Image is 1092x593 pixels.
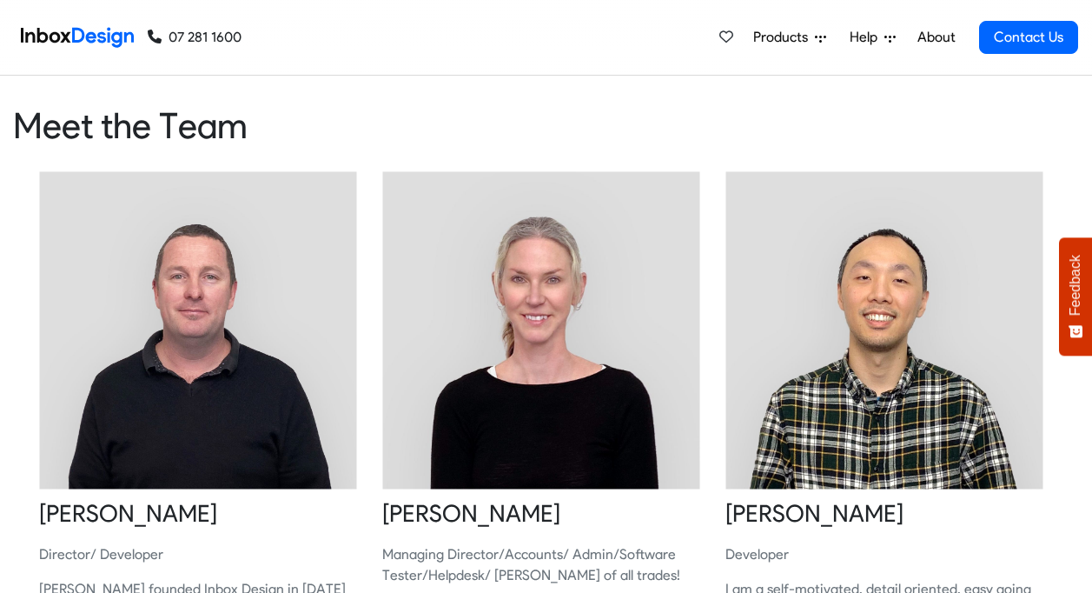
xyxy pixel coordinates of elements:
[725,171,1042,489] img: 2021_09_23_ken.jpg
[382,171,699,489] img: 2021_09_23_jenny.jpg
[1068,255,1083,316] span: Feedback
[725,544,1042,565] p: Developer
[39,544,356,565] p: Director/ Developer
[382,544,699,586] p: Managing Director/Accounts/ Admin/Software Tester/Helpdesk/ [PERSON_NAME] of all trades!
[850,27,884,48] span: Help
[979,21,1078,54] a: Contact Us
[39,498,356,530] heading: [PERSON_NAME]
[1059,237,1092,356] button: Feedback - Show survey
[13,103,1079,148] heading: Meet the Team
[39,171,356,489] img: 2021_09_23_sheldon.jpg
[725,498,1042,530] heading: [PERSON_NAME]
[753,27,815,48] span: Products
[148,27,242,48] a: 07 281 1600
[746,20,833,55] a: Products
[382,498,699,530] heading: [PERSON_NAME]
[843,20,903,55] a: Help
[912,20,960,55] a: About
